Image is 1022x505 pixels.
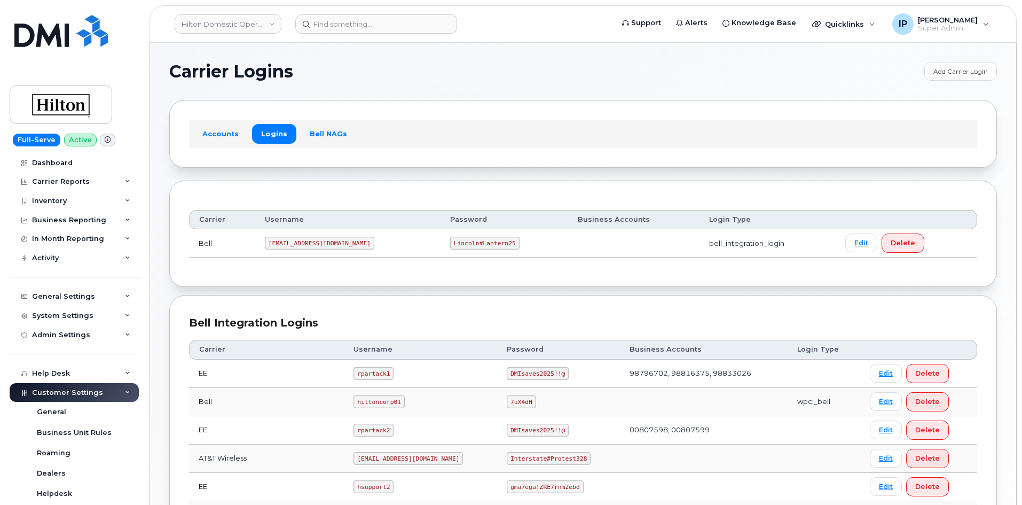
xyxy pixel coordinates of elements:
code: Interstate#Protest328 [507,452,591,465]
button: Delete [906,364,949,383]
th: Username [344,340,497,359]
a: Edit [845,234,877,252]
div: Bell Integration Logins [189,315,977,331]
button: Delete [906,421,949,440]
span: Delete [915,481,940,492]
code: hsupport2 [353,480,394,493]
th: Login Type [788,340,860,359]
code: Lincoln#Lantern25 [450,237,520,250]
span: Delete [915,425,940,435]
code: [EMAIL_ADDRESS][DOMAIN_NAME] [265,237,374,250]
code: 7uX4dH [507,395,536,408]
span: Delete [915,368,940,378]
th: Business Accounts [620,340,788,359]
code: rpartack1 [353,367,394,380]
th: Carrier [189,210,255,229]
code: hiltoncorp01 [353,395,404,408]
button: Delete [906,477,949,496]
code: [EMAIL_ADDRESS][DOMAIN_NAME] [353,452,463,465]
span: Carrier Logins [169,64,293,80]
code: DMIsaves2025!!@ [507,367,569,380]
td: Bell [189,388,344,416]
th: Business Accounts [568,210,699,229]
button: Delete [906,449,949,468]
td: AT&T Wireless [189,445,344,473]
td: 00807598, 00807599 [620,416,788,445]
th: Password [441,210,568,229]
a: Edit [870,392,902,411]
td: bell_integration_login [699,229,836,258]
td: wpci_bell [788,388,860,416]
button: Delete [882,234,924,253]
span: Delete [915,453,940,463]
th: Login Type [699,210,836,229]
iframe: Messenger Launcher [976,459,1014,497]
a: Add Carrier Login [924,62,997,81]
td: EE [189,473,344,501]
code: rpartack2 [353,424,394,437]
th: Password [497,340,620,359]
span: Delete [891,238,915,248]
a: Edit [870,364,902,383]
code: gma7ega!ZRE7rnm2ebd [507,480,583,493]
a: Logins [252,124,296,143]
a: Edit [870,449,902,468]
td: EE [189,360,344,388]
a: Edit [870,421,902,439]
td: Bell [189,229,255,258]
button: Delete [906,392,949,411]
a: Accounts [193,124,248,143]
th: Carrier [189,340,344,359]
a: Edit [870,477,902,496]
td: EE [189,416,344,445]
th: Username [255,210,441,229]
td: 98796702, 98816375, 98833026 [620,360,788,388]
a: Bell NAGs [301,124,356,143]
span: Delete [915,397,940,407]
code: DMIsaves2025!!@ [507,424,569,437]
